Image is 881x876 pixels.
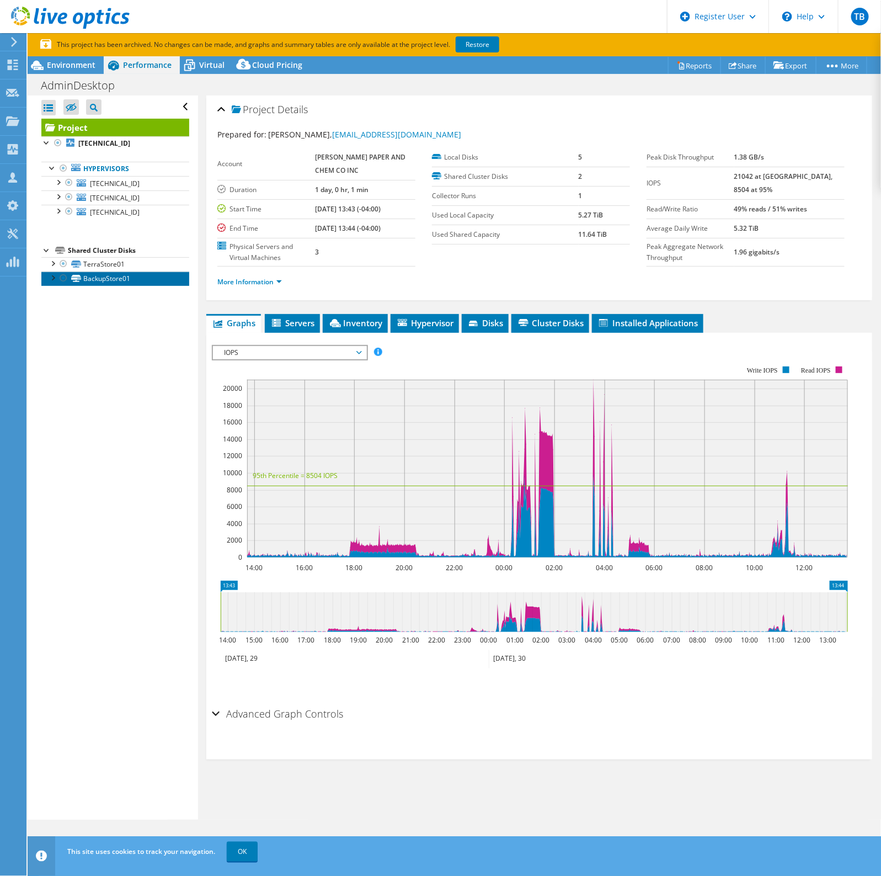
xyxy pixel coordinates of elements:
span: Details [277,103,308,116]
text: 20:00 [376,635,393,645]
label: Average Daily Write [647,223,734,234]
text: 06:00 [646,563,663,572]
b: 11.64 TiB [579,230,607,239]
span: [TECHNICAL_ID] [90,179,140,188]
label: Prepared for: [217,129,266,140]
a: Restore [456,36,499,52]
text: 22:00 [429,635,446,645]
b: 49% reads / 51% writes [734,204,808,214]
a: Export [765,57,816,74]
span: Inventory [328,317,382,328]
text: 17:00 [298,635,315,645]
b: [PERSON_NAME] PAPER AND CHEM CO INC [315,152,405,175]
text: 04:00 [585,635,602,645]
text: 10:00 [746,563,763,572]
text: 2000 [227,535,242,545]
text: 21:00 [403,635,420,645]
text: 02:00 [546,563,563,572]
label: Physical Servers and Virtual Machines [217,241,315,263]
b: 1.38 GB/s [734,152,765,162]
span: Cluster Disks [517,317,584,328]
label: Local Disks [432,152,579,163]
label: Account [217,158,315,169]
a: [EMAIL_ADDRESS][DOMAIN_NAME] [332,129,461,140]
text: 22:00 [446,563,463,572]
text: Write IOPS [747,367,778,374]
text: 4000 [227,519,242,528]
text: 18000 [223,401,242,410]
b: [DATE] 13:43 (-04:00) [315,204,381,214]
span: Installed Applications [597,317,698,328]
span: Environment [47,60,95,70]
a: Project [41,119,189,136]
text: 15:00 [246,635,263,645]
a: BackupStore01 [41,272,189,286]
svg: \n [782,12,792,22]
text: 06:00 [637,635,654,645]
a: [TECHNICAL_ID] [41,205,189,219]
b: 1 [579,191,583,200]
b: 5 [579,152,583,162]
label: IOPS [647,178,734,189]
text: 23:00 [455,635,472,645]
span: [PERSON_NAME], [268,129,461,140]
label: End Time [217,223,315,234]
a: OK [227,842,258,862]
label: Peak Aggregate Network Throughput [647,241,734,263]
text: 00:00 [480,635,498,645]
a: Share [720,57,766,74]
span: Graphs [212,317,255,328]
span: Disks [467,317,503,328]
span: Performance [123,60,172,70]
a: Reports [668,57,721,74]
p: This project has been archived. No changes can be made, and graphs and summary tables are only av... [40,39,581,51]
text: 12000 [223,451,242,460]
text: 14:00 [220,635,237,645]
a: [TECHNICAL_ID] [41,136,189,151]
text: 09:00 [716,635,733,645]
text: 95th Percentile = 8504 IOPS [253,471,338,480]
a: [TECHNICAL_ID] [41,190,189,205]
text: 16:00 [272,635,289,645]
b: [DATE] 13:44 (-04:00) [315,224,381,233]
label: Duration [217,184,315,195]
span: Virtual [199,60,225,70]
text: 14000 [223,434,242,444]
b: [TECHNICAL_ID] [78,139,130,148]
span: [TECHNICAL_ID] [90,208,140,217]
text: 05:00 [611,635,628,645]
b: 3 [315,247,319,257]
text: 18:00 [346,563,363,572]
text: 18:00 [324,635,341,645]
text: 12:00 [794,635,811,645]
text: 16000 [223,417,242,427]
text: 6000 [227,502,242,511]
span: Cloud Pricing [252,60,302,70]
label: Start Time [217,204,315,215]
b: 5.27 TiB [579,210,604,220]
text: 0 [238,553,242,562]
div: Shared Cluster Disks [68,244,189,257]
text: Read IOPS [802,367,831,374]
label: Shared Cluster Disks [432,171,579,182]
b: 1.96 gigabits/s [734,247,780,257]
b: 1 day, 0 hr, 1 min [315,185,369,194]
text: 19:00 [350,635,367,645]
label: Collector Runs [432,190,579,201]
span: IOPS [218,346,360,359]
span: This site uses cookies to track your navigation. [67,847,215,856]
text: 16:00 [296,563,313,572]
h1: AdminDesktop [36,79,132,92]
a: Hypervisors [41,162,189,176]
text: 10000 [223,468,242,477]
b: 5.32 TiB [734,224,759,233]
label: Peak Disk Throughput [647,152,734,163]
text: 04:00 [596,563,613,572]
h2: Advanced Graph Controls [212,703,343,725]
span: Hypervisor [396,317,453,328]
a: More Information [217,277,282,286]
text: 08:00 [696,563,713,572]
span: Project [232,104,275,115]
text: 11:00 [768,635,785,645]
text: 20:00 [396,563,413,572]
